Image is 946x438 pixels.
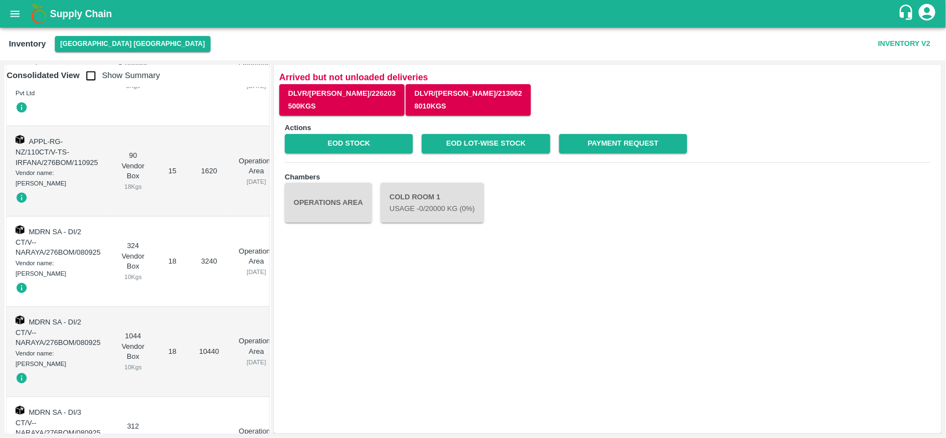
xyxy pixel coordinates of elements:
button: DLVR/[PERSON_NAME]/2130628010Kgs [406,84,531,116]
button: Inventory V2 [874,34,935,54]
p: Arrived but not unloaded deliveries [279,70,936,84]
b: Actions [285,123,311,132]
p: Operations Area [239,336,274,357]
img: box [16,135,24,144]
a: EOD Lot-wise Stock [422,134,550,153]
p: Operations Area [239,156,274,177]
span: MDRN SA - DI/2 CT/V--NARAYA/276BOM/080925 [16,318,100,347]
span: Show Summary [80,71,160,80]
div: Vendor name: [PERSON_NAME] [16,348,101,369]
button: Operations Area [285,183,372,223]
b: Inventory [9,39,46,48]
button: open drawer [2,1,28,27]
span: 1620 [201,167,217,175]
div: Vendor name: [PERSON_NAME] [16,258,101,279]
div: 90 Vendor Box [119,151,148,192]
div: Vendor name: [PERSON_NAME] [16,168,101,188]
button: Select DC [55,36,211,52]
div: Vendor name: Suri Agro Fresh Pvt Ltd [16,78,101,98]
span: MDRN SA - DI/2 CT/V--NARAYA/276BOM/080925 [16,228,100,256]
img: box [16,406,24,415]
a: Supply Chain [50,6,898,22]
img: logo [28,3,50,25]
div: [DATE] [239,177,274,187]
span: 3240 [201,257,217,265]
p: Usage - 0 /20000 Kg (0%) [390,204,475,214]
div: 10 Kgs [119,272,148,282]
a: Payment Request [559,134,687,153]
img: box [16,225,24,234]
div: customer-support [898,4,917,24]
b: Supply Chain [50,8,112,19]
div: 1044 Vendor Box [119,331,148,372]
p: Operations Area [239,246,274,267]
b: Chambers [285,173,320,181]
div: account of current user [917,2,937,25]
td: 15 [156,126,188,217]
img: box [16,316,24,324]
span: APPL-RG-NZ/110CT/V-TS-IRFANA/276BOM/110925 [16,137,98,166]
button: Cold Room 1Usage -0/20000 Kg (0%) [381,183,484,223]
div: 18 Kgs [119,182,148,192]
button: DLVR/[PERSON_NAME]/226203500Kgs [279,84,405,116]
a: EOD Stock [285,134,413,153]
td: 18 [156,307,188,397]
td: 18 [156,217,188,307]
span: 10440 [199,347,219,355]
div: [DATE] [239,357,274,367]
span: MDRN SA - DI/3 CT/V--NARAYA/276BOM/080925 [16,408,100,437]
div: 324 Vendor Box [119,241,148,282]
b: Consolidated View [7,71,80,80]
div: [DATE] [239,267,274,277]
div: 10 Kgs [119,362,148,372]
